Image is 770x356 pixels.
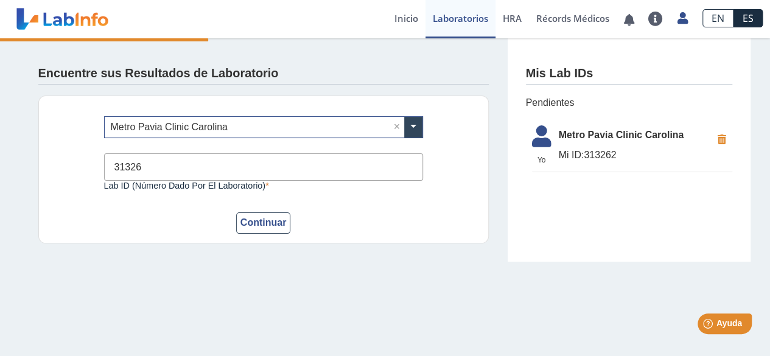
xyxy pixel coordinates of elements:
[503,12,522,24] span: HRA
[104,181,423,190] label: Lab ID (número dado por el laboratorio)
[236,212,291,234] button: Continuar
[559,128,712,142] span: Metro Pavia Clinic Carolina
[38,66,279,81] h4: Encuentre sus Resultados de Laboratorio
[394,120,404,134] span: Clear all
[662,309,757,343] iframe: Help widget launcher
[559,150,584,160] span: Mi ID:
[559,148,712,162] span: 313262
[702,9,733,27] a: EN
[526,66,593,81] h4: Mis Lab IDs
[525,155,559,166] span: Yo
[733,9,763,27] a: ES
[526,96,732,110] span: Pendientes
